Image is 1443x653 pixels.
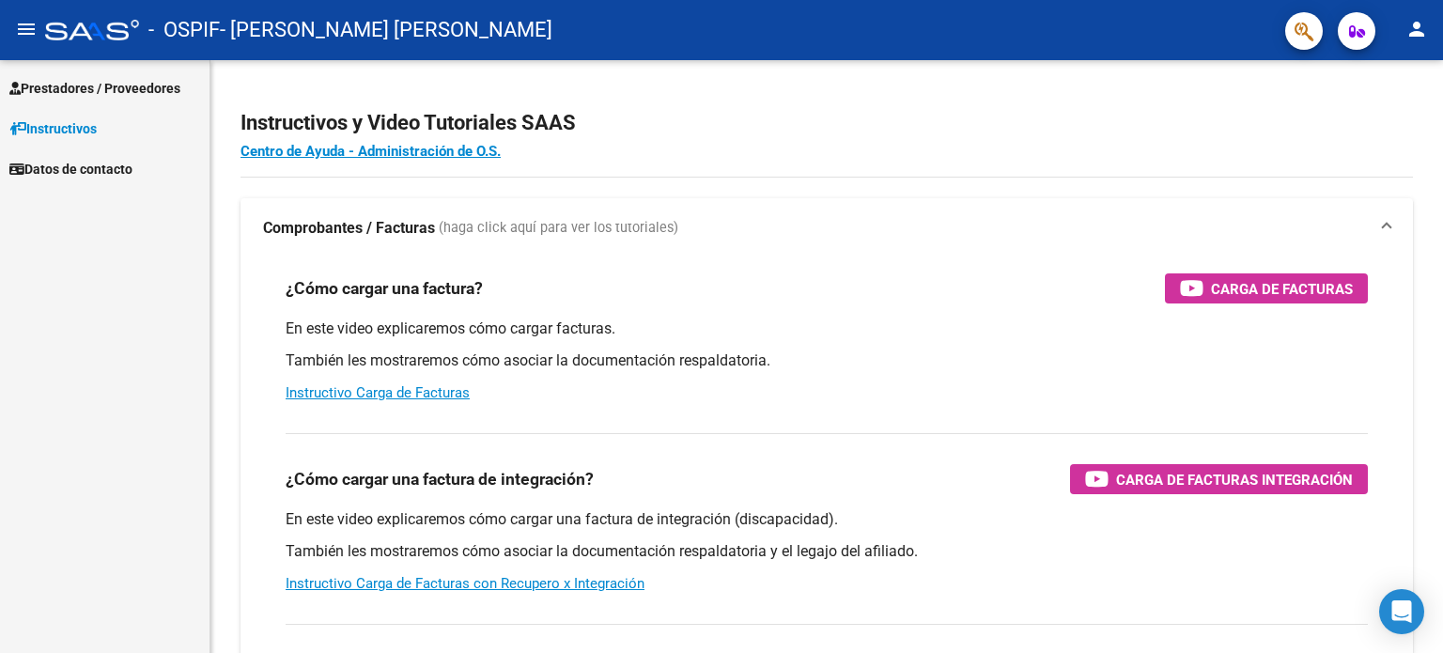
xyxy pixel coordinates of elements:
p: También les mostraremos cómo asociar la documentación respaldatoria. [286,350,1368,371]
a: Centro de Ayuda - Administración de O.S. [240,143,501,160]
mat-icon: menu [15,18,38,40]
span: Carga de Facturas Integración [1116,468,1353,491]
strong: Comprobantes / Facturas [263,218,435,239]
span: Carga de Facturas [1211,277,1353,301]
h2: Instructivos y Video Tutoriales SAAS [240,105,1413,141]
p: En este video explicaremos cómo cargar una factura de integración (discapacidad). [286,509,1368,530]
span: Prestadores / Proveedores [9,78,180,99]
p: También les mostraremos cómo asociar la documentación respaldatoria y el legajo del afiliado. [286,541,1368,562]
mat-icon: person [1405,18,1428,40]
span: Datos de contacto [9,159,132,179]
button: Carga de Facturas Integración [1070,464,1368,494]
button: Carga de Facturas [1165,273,1368,303]
p: En este video explicaremos cómo cargar facturas. [286,319,1368,339]
a: Instructivo Carga de Facturas con Recupero x Integración [286,575,644,592]
h3: ¿Cómo cargar una factura? [286,275,483,302]
span: Instructivos [9,118,97,139]
span: - [PERSON_NAME] [PERSON_NAME] [220,9,552,51]
mat-expansion-panel-header: Comprobantes / Facturas (haga click aquí para ver los tutoriales) [240,198,1413,258]
h3: ¿Cómo cargar una factura de integración? [286,466,594,492]
div: Open Intercom Messenger [1379,589,1424,634]
a: Instructivo Carga de Facturas [286,384,470,401]
span: (haga click aquí para ver los tutoriales) [439,218,678,239]
span: - OSPIF [148,9,220,51]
